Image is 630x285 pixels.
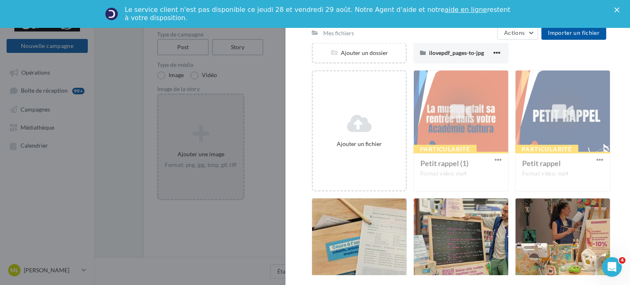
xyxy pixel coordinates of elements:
button: Importer un fichier [541,26,606,40]
div: Le service client n'est pas disponible ce jeudi 28 et vendredi 29 août. Notre Agent d'aide et not... [125,6,512,22]
button: Actions [497,26,538,40]
iframe: Intercom live chat [602,257,622,277]
span: Actions [504,29,525,36]
a: aide en ligne [445,6,487,14]
span: ilovepdf_pages-to-jpg [429,49,484,56]
img: Profile image for Service-Client [105,7,118,21]
div: Ajouter un fichier [316,140,402,148]
div: Ajouter un dossier [313,49,406,57]
div: Fermer [614,7,623,12]
div: Mes fichiers [323,29,354,37]
span: Importer un fichier [548,29,600,36]
span: 4 [619,257,625,264]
